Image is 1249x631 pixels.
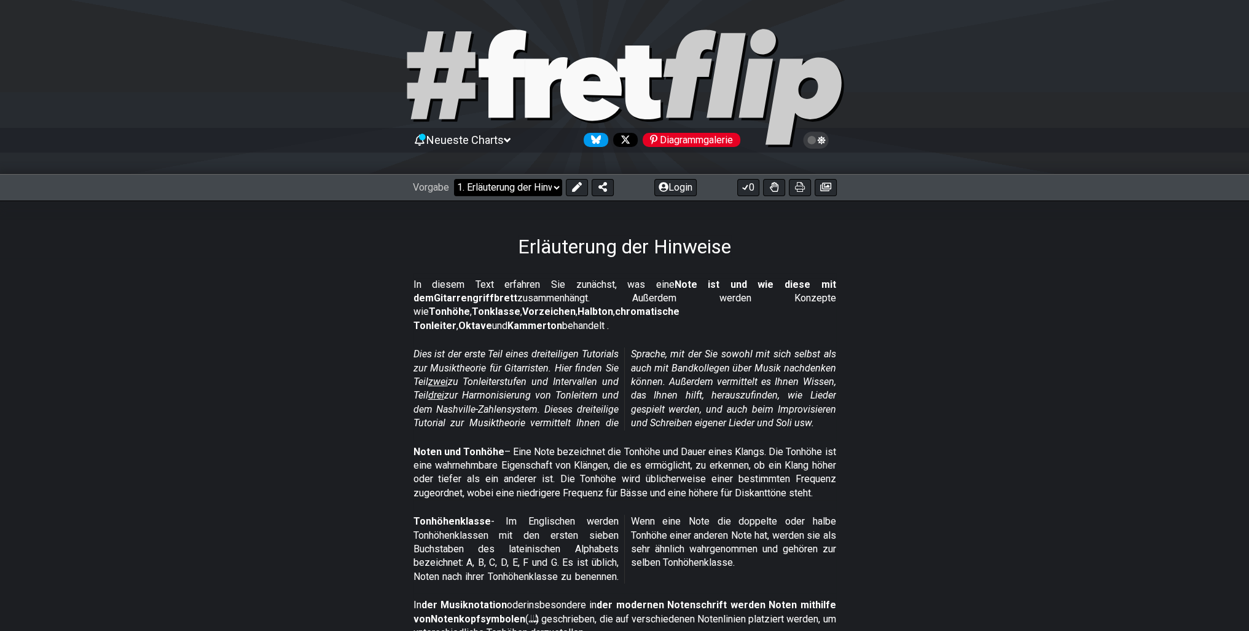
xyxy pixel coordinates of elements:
[613,306,615,317] font: ,
[413,515,491,527] font: Tonhöhenklasse
[456,320,458,331] font: ,
[492,320,507,331] font: und
[413,515,836,582] font: - Im Englischen werden Tonhöhenklassen mit den ersten sieben Buchstaben des lateinischen Alphabet...
[576,306,578,317] font: ,
[413,279,675,290] font: In diesem Text erfahren Sie zunächst, was eine
[470,306,472,317] font: ,
[668,181,692,193] font: Login
[578,306,613,317] font: Halbton
[413,599,421,611] font: In
[809,135,823,146] span: Helles/dunkles Design umschalten
[413,599,836,624] font: der modernen Notenschrift werden Noten mithilfe von
[527,599,597,611] font: insbesondere in
[413,292,836,317] font: . Außerdem werden Konzepte wie
[789,179,811,196] button: Drucken
[426,133,504,146] font: Neueste Charts
[749,181,754,193] font: 0
[507,599,527,611] font: oder
[562,320,609,331] font: behandelt .
[472,306,520,317] font: Tonklasse
[428,389,444,401] font: drei
[566,179,588,196] button: Vorgabe bearbeiten
[434,292,517,304] font: Gitarrengriffbrett
[654,179,697,196] button: Login
[428,376,448,387] font: zwei
[421,599,507,611] font: der Musiknotation
[413,181,449,193] font: Vorgabe
[638,133,740,147] a: #fretflip bei Pinterest
[413,348,619,387] font: Dies ist der erste Teil eines dreiteiligen Tutorials zur Musiktheorie für Gitarristen. Hier finde...
[522,306,576,317] font: Vorzeichen
[608,133,638,147] a: Folgen Sie #fretflip bei X
[458,320,492,331] font: Oktave
[413,279,836,304] font: Note ist und wie diese mit dem
[429,306,470,317] font: Tonhöhe
[413,446,836,499] font: – Eine Note bezeichnet die Tonhöhe und Dauer eines Klangs. Die Tonhöhe ist eine wahrnehmbare Eige...
[517,292,588,304] font: zusammenhängt
[592,179,614,196] button: Vorgabe teilen
[737,179,759,196] button: 0
[431,613,525,625] font: Notenkopfsymbolen
[454,179,562,196] select: Vorgabe
[413,446,504,458] font: Noten und Tonhöhe
[518,235,731,258] font: Erläuterung der Hinweise
[520,306,522,317] font: ,
[507,320,562,331] font: Kammerton
[763,179,785,196] button: Geschicklichkeit für alle Bundsätze umschalten
[413,376,619,401] font: zu Tonleiterstufen und Intervallen und Teil
[815,179,837,196] button: Bild erstellen
[413,306,679,331] font: chromatische Tonleiter
[579,133,608,147] a: Folgen Sie #fretflip bei Bluesky
[660,134,733,146] font: Diagrammgalerie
